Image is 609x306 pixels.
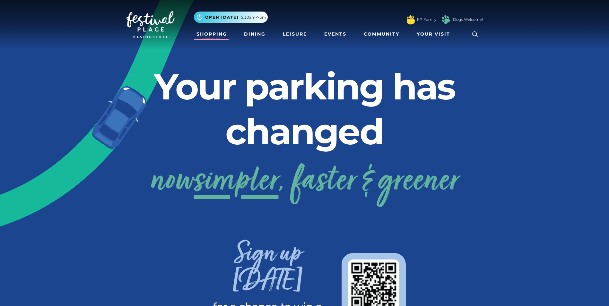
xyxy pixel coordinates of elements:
span: simpler [194,156,279,208]
button: Open [DATE] 9.30am-7pm [194,12,268,23]
h2: Your parking has changed [126,64,483,154]
span: Your Visit [417,31,450,38]
a: Leisure [280,28,309,40]
a: Your Visit [414,28,456,40]
a: Shopping [194,28,230,40]
img: Festival Place Logo [126,11,175,38]
a: Community [361,28,402,40]
span: 9.30am-7pm [241,14,266,20]
a: Dining [241,28,268,40]
span: Open [DATE] [205,14,239,20]
h3: Sign up [DATE] [204,242,332,302]
a: Events [322,28,349,40]
a: Dogs Welcome! [453,17,483,22]
a: nowsimpler, faster & greener [151,156,459,208]
a: FP Family [417,17,436,22]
